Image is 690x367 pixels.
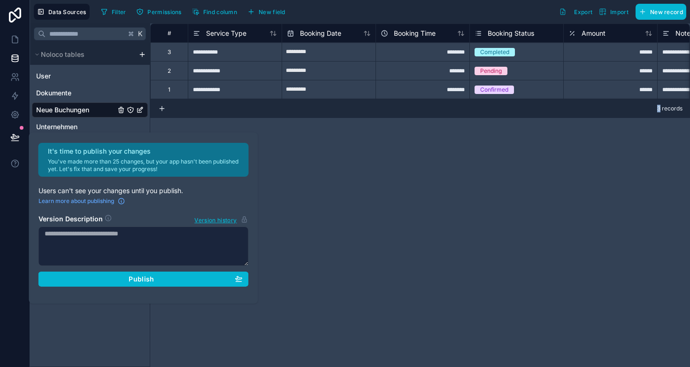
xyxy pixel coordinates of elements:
span: Filter [112,8,126,16]
div: 1 [168,86,170,94]
span: K [137,31,144,37]
button: New field [244,5,289,19]
span: Version history [194,215,237,224]
span: Service Type [206,29,246,38]
button: Version history [194,214,248,225]
button: Find column [189,5,240,19]
div: Confirmed [480,86,508,94]
span: Data Sources [48,8,86,16]
div: Completed [480,48,509,56]
h2: It's time to publish your changes [48,147,243,156]
span: 3 records [657,105,682,112]
span: Export [574,8,592,16]
div: 2 [168,67,171,75]
span: New record [650,8,683,16]
span: Booking Status [488,29,534,38]
button: Export [556,4,596,20]
a: New record [632,4,686,20]
button: Import [596,4,632,20]
div: Pending [480,67,502,75]
a: Learn more about publishing [38,197,125,205]
span: Learn more about publishing [38,197,114,205]
h2: Version Description [38,214,103,225]
span: Import [610,8,629,16]
div: 3 [168,48,171,56]
button: Publish [38,272,249,287]
button: New record [636,4,686,20]
span: New field [259,8,285,16]
button: Data Sources [34,4,90,20]
span: Booking Time [394,29,436,38]
button: Filter [97,5,130,19]
span: Publish [129,275,154,283]
span: Find column [203,8,237,16]
p: You've made more than 25 changes, but your app hasn't been published yet. Let's fix that and save... [48,158,243,173]
div: # [158,30,181,37]
a: Permissions [133,5,188,19]
span: Booking Date [300,29,341,38]
span: Permissions [147,8,181,16]
span: Amount [582,29,606,38]
button: Permissions [133,5,184,19]
p: Users can't see your changes until you publish. [38,186,249,195]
